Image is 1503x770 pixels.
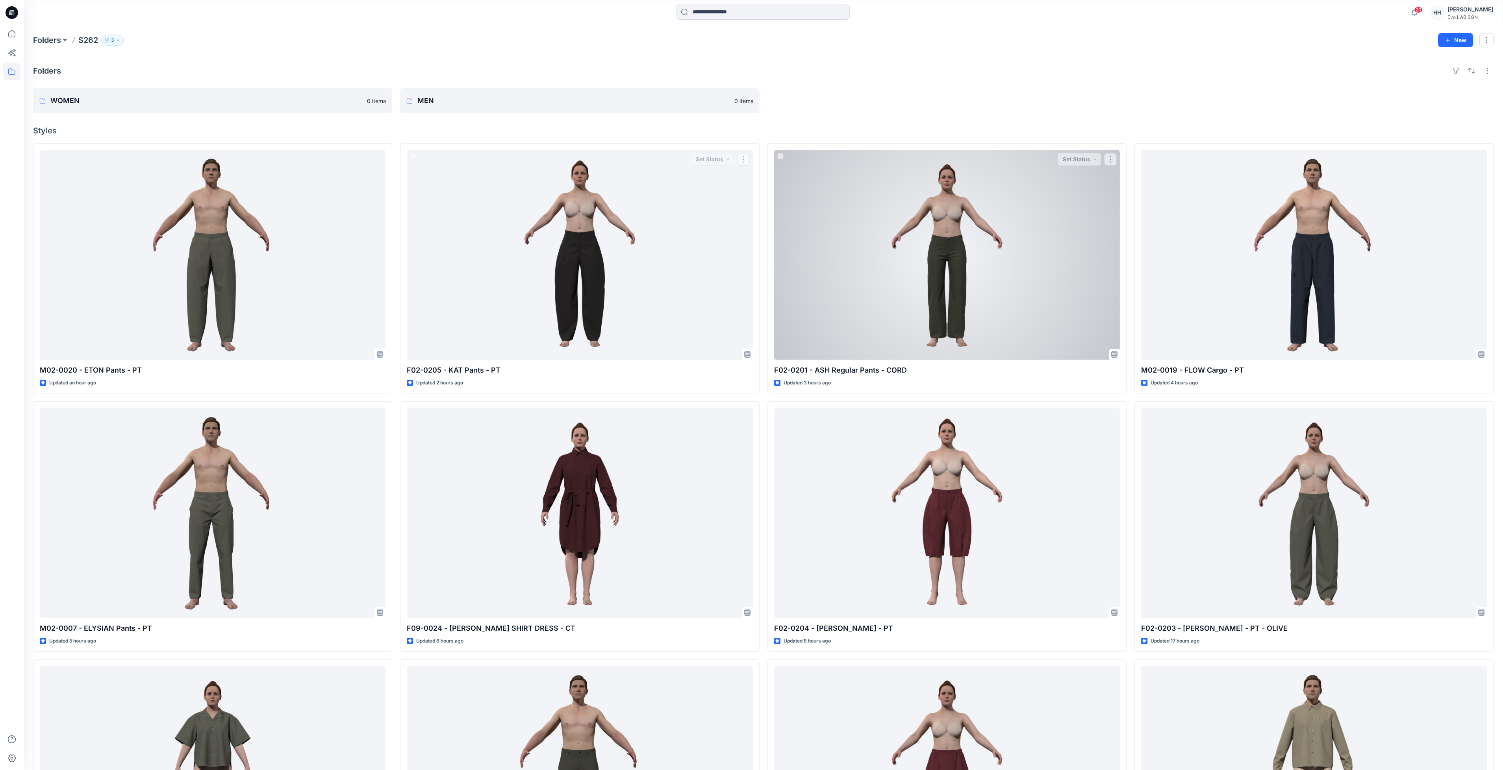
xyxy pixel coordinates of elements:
[734,97,753,105] p: 0 items
[774,623,1120,634] p: F02-0204 - [PERSON_NAME] - PT
[367,97,386,105] p: 0 items
[1141,623,1487,634] p: F02-0203 - [PERSON_NAME] - PT - OLIVE
[1438,33,1473,47] button: New
[40,150,385,360] a: M02-0020 - ETON Pants - PT
[1141,150,1487,360] a: M02-0019 - FLOW Cargo - PT
[774,408,1120,618] a: F02-0204 - JENNY Shoulotte - PT
[1447,14,1493,20] div: Evo LAB SGN
[33,88,392,113] a: WOMEN0 items
[416,379,463,387] p: Updated 2 hours ago
[407,623,752,634] p: F09-0024 - [PERSON_NAME] SHIRT DRESS - CT
[1151,379,1198,387] p: Updated 4 hours ago
[49,379,96,387] p: Updated an hour ago
[416,637,463,645] p: Updated 6 hours ago
[50,95,362,106] p: WOMEN
[40,623,385,634] p: M02-0007 - ELYSIAN Pants - PT
[417,95,729,106] p: MEN
[1151,637,1199,645] p: Updated 17 hours ago
[49,637,96,645] p: Updated 5 hours ago
[407,150,752,360] a: F02-0205 - KAT Pants - PT
[111,36,114,44] p: 3
[1141,365,1487,376] p: M02-0019 - FLOW Cargo - PT
[400,88,759,113] a: MEN0 items
[33,126,1494,135] h4: Styles
[774,150,1120,360] a: F02-0201 - ASH Regular Pants - CORD
[40,365,385,376] p: M02-0020 - ETON Pants - PT
[407,408,752,618] a: F09-0024 - JEANIE SHIRT DRESS - CT
[40,408,385,618] a: M02-0007 - ELYSIAN Pants - PT
[1447,5,1493,14] div: [PERSON_NAME]
[33,66,61,76] h4: Folders
[1414,7,1423,13] span: 20
[33,35,61,46] a: Folders
[1141,408,1487,618] a: F02-0203 - JENNY Pants - PT - OLIVE
[1430,6,1444,20] div: HH
[774,365,1120,376] p: F02-0201 - ASH Regular Pants - CORD
[784,637,831,645] p: Updated 8 hours ago
[407,365,752,376] p: F02-0205 - KAT Pants - PT
[784,379,831,387] p: Updated 3 hours ago
[78,35,98,46] p: S262
[101,35,124,46] button: 3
